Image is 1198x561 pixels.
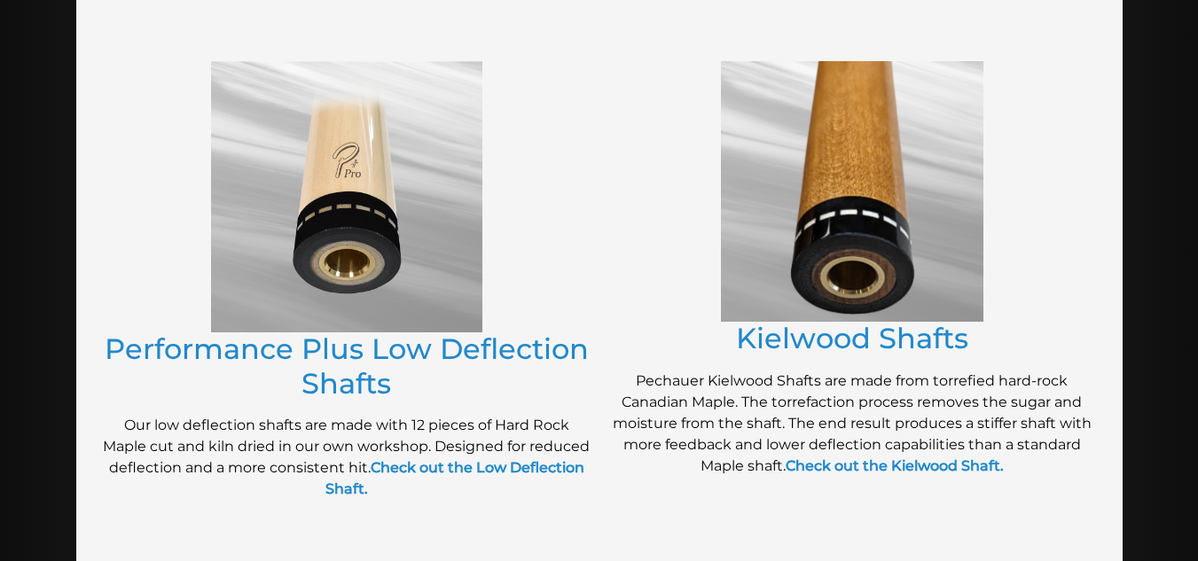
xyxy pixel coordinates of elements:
p: Our low deflection shafts are made with 12 pieces of Hard Rock Maple cut and kiln dried in our ow... [103,415,591,500]
p: Pechauer Kielwood Shafts are made from torrefied hard-rock Canadian Maple. The torrefaction proce... [608,370,1096,477]
a: Kielwood Shafts [736,321,968,355]
a: Check out the Low Deflection Shaft. [325,459,584,497]
a: Performance Plus Low Deflection Shafts [105,331,589,400]
a: Check out the Kielwood Shaft. [786,457,1004,474]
